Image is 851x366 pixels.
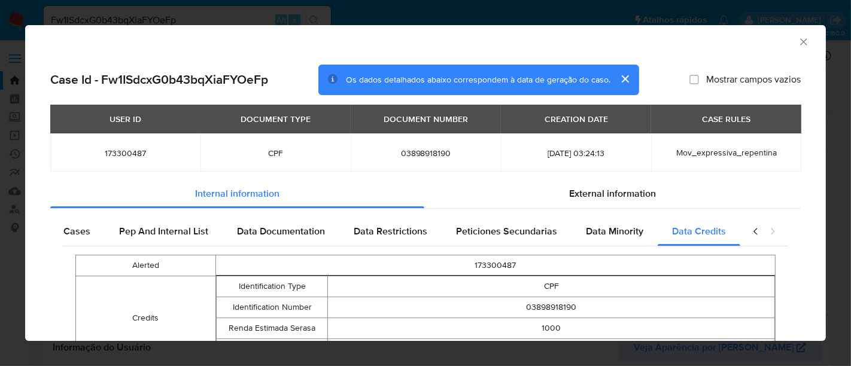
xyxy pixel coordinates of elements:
td: 1000 [328,318,775,338]
div: DOCUMENT NUMBER [376,109,475,129]
td: Credits [76,276,216,360]
span: Data Minority [586,224,643,238]
span: Os dados detalhados abaixo correspondem à data de geração do caso. [346,74,610,86]
td: Alerted [76,255,216,276]
div: Detailed info [50,179,801,208]
td: Identification Number [216,297,328,318]
span: 173300487 [65,148,186,158]
span: Data Credits [672,224,726,238]
span: Data Documentation [237,224,325,238]
span: Data Restrictions [354,224,427,238]
span: 03898918190 [365,148,487,158]
td: Identification Type [216,276,328,297]
td: CPF [328,276,775,297]
span: Mov_expressiva_repentina [676,147,777,158]
div: DOCUMENT TYPE [233,109,318,129]
span: Data Cases [41,224,90,238]
span: CPF [215,148,336,158]
div: USER ID [102,109,148,129]
td: 03898918190 [328,297,775,318]
button: cerrar [610,65,639,93]
input: Mostrar campos vazios [689,75,699,84]
span: Mostrar campos vazios [706,74,801,86]
div: CREATION DATE [537,109,615,129]
td: Renda Estimada Serasa [216,318,328,338]
h2: Case Id - Fw1ISdcxG0b43bqXiaFYOeFp [50,72,268,87]
td: 173300487 [215,255,775,276]
div: closure-recommendation-modal [25,25,826,341]
span: Internal information [195,187,279,200]
td: 2025-07-14 [328,338,775,359]
div: CASE RULES [695,109,758,129]
span: [DATE] 03:24:13 [515,148,637,158]
button: Fechar a janela [798,36,809,47]
span: Peticiones Secundarias [456,224,557,238]
span: Pep And Internal List [119,224,208,238]
td: Created Date Serasa [216,338,328,359]
span: External information [569,187,656,200]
